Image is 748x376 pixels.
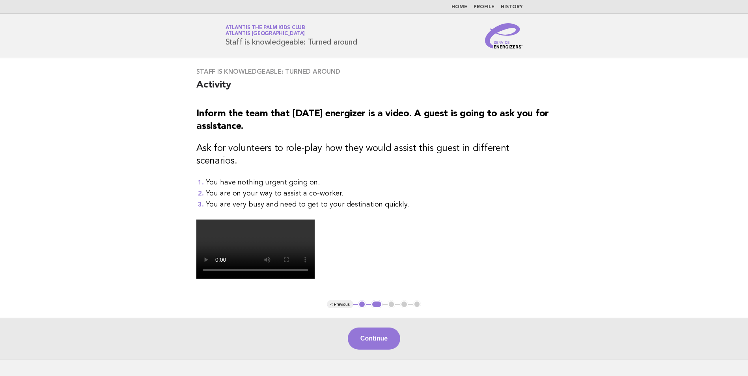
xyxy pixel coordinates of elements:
button: Continue [348,328,400,350]
li: You are very busy and need to get to your destination quickly. [206,199,552,210]
button: 1 [358,300,366,308]
strong: Inform the team that [DATE] energizer is a video. A guest is going to ask you for assistance. [196,109,549,131]
h1: Staff is knowledgeable: Turned around [226,26,357,46]
img: Service Energizers [485,23,523,48]
a: Atlantis The Palm Kids ClubAtlantis [GEOGRAPHIC_DATA] [226,25,305,36]
a: History [501,5,523,9]
a: Profile [474,5,494,9]
a: Home [451,5,467,9]
li: You are on your way to assist a co-worker. [206,188,552,199]
li: You have nothing urgent going on. [206,177,552,188]
span: Atlantis [GEOGRAPHIC_DATA] [226,32,305,37]
button: < Previous [327,300,353,308]
h3: Staff is knowledgeable: Turned around [196,68,552,76]
h3: Ask for volunteers to role-play how they would assist this guest in different scenarios. [196,142,552,168]
h2: Activity [196,79,552,98]
button: 2 [371,300,382,308]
